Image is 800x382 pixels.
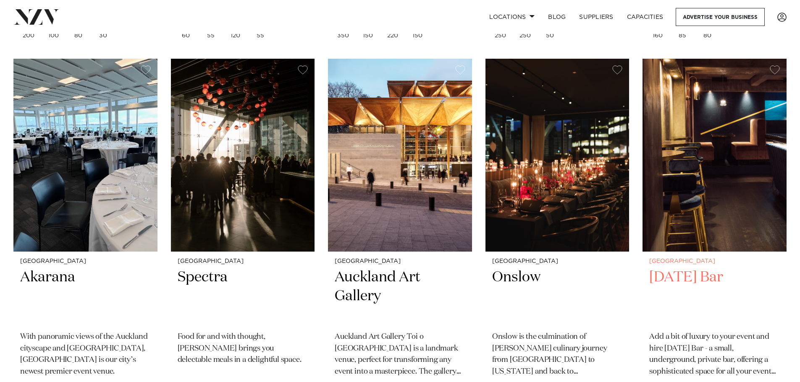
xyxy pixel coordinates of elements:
[620,8,670,26] a: Capacities
[492,268,623,325] h2: Onslow
[676,8,765,26] a: Advertise your business
[178,258,308,265] small: [GEOGRAPHIC_DATA]
[178,331,308,366] p: Food for and with thought, [PERSON_NAME] brings you delectable meals in a delightful space.
[649,258,780,265] small: [GEOGRAPHIC_DATA]
[572,8,620,26] a: SUPPLIERS
[20,268,151,325] h2: Akarana
[13,9,59,24] img: nzv-logo.png
[335,268,465,325] h2: Auckland Art Gallery
[483,8,541,26] a: Locations
[541,8,572,26] a: BLOG
[178,268,308,325] h2: Spectra
[649,268,780,325] h2: [DATE] Bar
[335,331,465,378] p: Auckland Art Gallery Toi o [GEOGRAPHIC_DATA] is a landmark venue, perfect for transforming any ev...
[20,258,151,265] small: [GEOGRAPHIC_DATA]
[20,331,151,378] p: With panoramic views of the Auckland cityscape and [GEOGRAPHIC_DATA], [GEOGRAPHIC_DATA] is our ci...
[492,331,623,378] p: Onslow is the culmination of [PERSON_NAME] culinary journey from [GEOGRAPHIC_DATA] to [US_STATE] ...
[649,331,780,378] p: Add a bit of luxury to your event and hire [DATE] Bar - a small, underground, private bar, offeri...
[492,258,623,265] small: [GEOGRAPHIC_DATA]
[335,258,465,265] small: [GEOGRAPHIC_DATA]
